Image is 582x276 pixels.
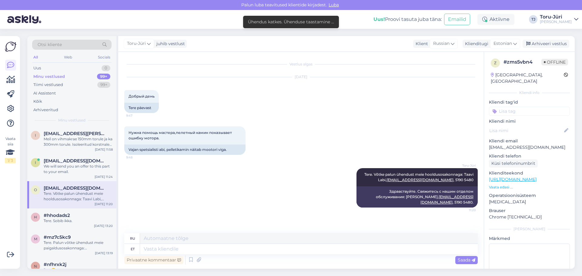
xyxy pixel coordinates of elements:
div: Tere. Võtke palun ühendust meie hooldusosakonnaga: Taavi Labi, [EMAIL_ADDRESS][DOMAIN_NAME], 5190... [44,191,113,202]
span: Otsi kliente [38,42,62,48]
a: [EMAIL_ADDRESS][DOMAIN_NAME] [420,195,473,205]
span: indrek.ermel@mail.ee [44,131,107,136]
span: Saada [458,257,475,263]
div: Privaatne kommentaar [124,256,183,264]
p: [MEDICAL_DATA] [489,199,570,205]
span: #nfhrxk2j [44,262,66,267]
div: Arhiveeri vestlus [523,40,569,48]
a: [EMAIL_ADDRESS][DOMAIN_NAME] [386,178,453,182]
div: Küsi telefoninumbrit [489,159,538,168]
div: [PERSON_NAME] [489,226,570,232]
p: Märkmed [489,235,570,242]
p: Brauser [489,208,570,214]
div: AI Assistent [33,90,56,96]
div: Tere päevast [124,103,159,113]
div: Proovi tasuta juba täna: [373,16,442,23]
div: Web [63,53,73,61]
button: Emailid [444,14,470,25]
div: Uus [33,65,41,71]
span: n [34,264,37,268]
p: Kliendi tag'id [489,99,570,105]
div: Tere. Sobib ikka. [44,218,113,224]
p: Vaata edasi ... [489,185,570,190]
p: Operatsioonisüsteem [489,192,570,199]
div: ru [130,233,135,244]
span: 9:47 [126,113,149,118]
div: [GEOGRAPHIC_DATA], [GEOGRAPHIC_DATA] [491,72,564,85]
div: [DATE] 13:19 [95,251,113,255]
div: TJ [529,15,537,24]
div: Здравствуйте. Свяжитесь с нашим отделом обслуживания: [PERSON_NAME], , 5190 5480. [356,186,478,208]
span: ojudanova@gmail.com [44,185,107,191]
span: i [35,160,36,165]
span: Russian [433,40,450,47]
div: 99+ [97,82,110,88]
div: Minu vestlused [33,74,65,80]
input: Lisa tag [489,107,570,116]
div: Klienditugi [463,41,488,47]
div: 0 [102,65,110,71]
span: Toru-Jüri [453,163,476,168]
div: Klient [413,41,428,47]
div: All [32,53,39,61]
span: h [34,215,37,219]
span: Minu vestlused [58,118,85,123]
div: Tiimi vestlused [33,82,63,88]
span: info.artmarka@gmail.com [44,158,107,164]
p: Kliendi telefon [489,153,570,159]
div: Vajan spetsialisti abi, pelletikamin näitab mootori viga. [124,145,246,155]
span: Добрый день [129,94,155,98]
div: Kõik [33,98,42,105]
div: Vestlus algas [124,62,478,67]
div: [DATE] 11:58 [95,147,113,152]
div: [DATE] 13:20 [94,224,113,228]
div: We will send you an offer to this part to your email. [44,164,113,175]
div: Vaata siia [5,136,16,163]
p: [EMAIL_ADDRESS][DOMAIN_NAME] [489,144,570,151]
span: Luba [327,2,341,8]
div: Ühendus katkes. Ühenduse taastamine ... [248,19,334,25]
div: et [131,244,135,254]
div: Aktiivne [477,14,514,25]
span: Tere. Võtke palun ühendust meie hooldusosakonnaga: Taavi Labi, , 5190 5480 [364,172,474,182]
span: 11:20 [453,208,476,212]
div: # zms5vbn4 [503,58,541,66]
div: [PERSON_NAME] [540,19,572,24]
div: 99+ [97,74,110,80]
div: Kliendi info [489,90,570,95]
input: Lisa nimi [489,127,563,134]
p: Chrome [TECHNICAL_ID] [489,214,570,220]
img: Askly Logo [5,41,16,52]
span: Toru-Jüri [127,40,146,47]
div: [DATE] [124,74,478,80]
div: Tere. Palun võtke ühendust meie paigaldusosakonnaga: [EMAIL_ADDRESS][DOMAIN_NAME], 5190 9851 [44,240,113,251]
p: Klienditeekond [489,170,570,176]
span: o [34,188,37,192]
p: Kliendi nimi [489,118,570,125]
p: Kliendi email [489,138,570,144]
span: #hhodads2 [44,213,70,218]
span: #mz7c5kc9 [44,234,71,240]
span: 9:48 [126,155,149,160]
a: [URL][DOMAIN_NAME] [489,177,537,182]
div: Just🙂 [44,267,113,273]
div: [DATE] 11:20 [95,202,113,206]
div: 1 / 3 [5,158,16,163]
span: Estonian [493,40,512,47]
a: Toru-Jüri[PERSON_NAME] [540,15,578,24]
div: Toru-Jüri [540,15,572,19]
div: Socials [97,53,112,61]
div: Arhiveeritud [33,107,58,113]
div: [DATE] 11:24 [95,175,113,179]
span: m [34,237,37,241]
span: Offline [541,59,568,65]
span: Нужна помощь мастера,пелетный камин показывает ошибку мотора. [129,130,233,140]
div: Meil on vihmakrae 150mm torule ja ka 300mm torule. Isoleeritud korstnale on meil mütsid ( mis sii... [44,136,113,147]
b: Uus! [373,16,385,22]
div: juhib vestlust [154,41,185,47]
span: i [35,133,36,138]
span: z [494,61,497,65]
